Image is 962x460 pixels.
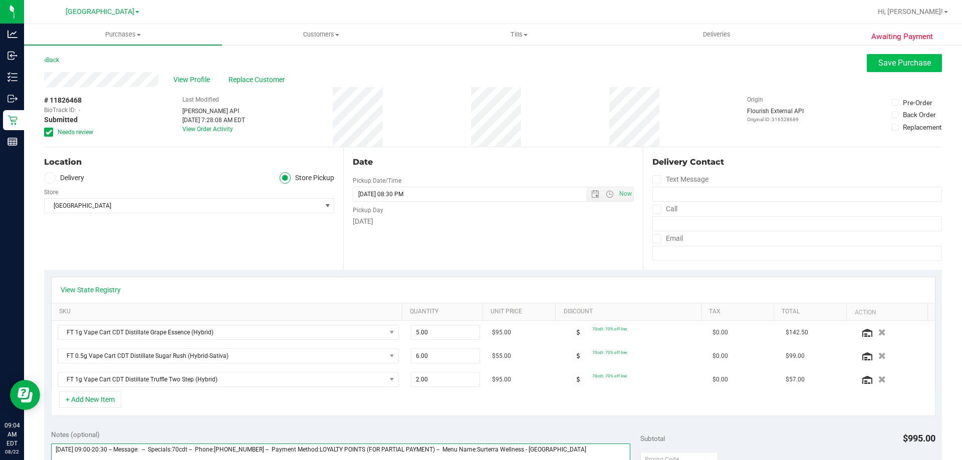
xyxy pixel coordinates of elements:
[411,372,480,386] input: 2.00
[617,187,634,201] span: Set Current date
[786,328,808,337] span: $142.50
[222,30,419,39] span: Customers
[24,24,222,45] a: Purchases
[411,325,480,339] input: 5.00
[8,72,18,82] inline-svg: Inventory
[8,29,18,39] inline-svg: Analytics
[44,172,84,184] label: Delivery
[353,176,401,185] label: Pickup Date/Time
[61,285,121,295] a: View State Registry
[410,308,479,316] a: Quantity
[173,75,213,85] span: View Profile
[44,106,76,115] span: BioTrack ID:
[689,30,744,39] span: Deliveries
[58,325,386,339] span: FT 1g Vape Cart CDT Distillate Grape Essence (Hybrid)
[228,75,289,85] span: Replace Customer
[709,308,770,316] a: Tax
[59,308,398,316] a: SKU
[222,24,420,45] a: Customers
[58,128,93,137] span: Needs review
[182,95,219,104] label: Last Modified
[8,137,18,147] inline-svg: Reports
[492,375,511,384] span: $95.00
[45,199,321,213] span: [GEOGRAPHIC_DATA]
[353,216,633,227] div: [DATE]
[182,116,245,125] div: [DATE] 7:28:08 AM EDT
[44,115,78,125] span: Submitted
[712,351,728,361] span: $0.00
[782,308,843,316] a: Total
[618,24,816,45] a: Deliveries
[58,372,386,386] span: FT 1g Vape Cart CDT Distillate Truffle Two Step (Hybrid)
[24,30,222,39] span: Purchases
[652,156,942,168] div: Delivery Contact
[586,190,603,198] span: Open the date view
[58,349,386,363] span: FT 0.5g Vape Cart CDT Distillate Sugar Rush (Hybrid-Sativa)
[353,156,633,168] div: Date
[411,349,480,363] input: 6.00
[786,375,805,384] span: $57.00
[747,95,763,104] label: Origin
[59,391,121,408] button: + Add New Item
[491,308,552,316] a: Unit Price
[66,8,134,16] span: [GEOGRAPHIC_DATA]
[492,351,511,361] span: $55.00
[786,351,805,361] span: $99.00
[712,328,728,337] span: $0.00
[878,58,931,68] span: Save Purchase
[420,24,618,45] a: Tills
[712,375,728,384] span: $0.00
[747,116,804,123] p: Original ID: 316528689
[182,126,233,133] a: View Order Activity
[592,373,627,378] span: 70cdt: 70% off line
[44,95,82,106] span: # 11826468
[79,106,80,115] span: -
[492,328,511,337] span: $95.00
[182,107,245,116] div: [PERSON_NAME] API
[58,372,399,387] span: NO DATA FOUND
[592,350,627,355] span: 70cdt: 70% off line
[903,122,941,132] div: Replacement
[903,110,936,120] div: Back Order
[652,231,683,246] label: Email
[564,308,697,316] a: Discount
[280,172,335,184] label: Store Pickup
[321,199,334,213] span: select
[10,380,40,410] iframe: Resource center
[5,448,20,455] p: 08/22
[867,54,942,72] button: Save Purchase
[51,430,100,438] span: Notes (optional)
[44,156,334,168] div: Location
[903,98,932,108] div: Pre-Order
[878,8,943,16] span: Hi, [PERSON_NAME]!
[747,107,804,123] div: Flourish External API
[592,326,627,331] span: 70cdt: 70% off line
[903,433,935,443] span: $995.00
[58,348,399,363] span: NO DATA FOUND
[652,187,942,202] input: Format: (999) 999-9999
[652,216,942,231] input: Format: (999) 999-9999
[8,115,18,125] inline-svg: Retail
[652,202,677,216] label: Call
[601,190,618,198] span: Open the time view
[353,206,383,215] label: Pickup Day
[5,421,20,448] p: 09:04 AM EDT
[871,31,933,43] span: Awaiting Payment
[8,94,18,104] inline-svg: Outbound
[8,51,18,61] inline-svg: Inbound
[44,188,58,197] label: Store
[44,57,59,64] a: Back
[652,172,708,187] label: Text Message
[640,434,665,442] span: Subtotal
[420,30,617,39] span: Tills
[846,303,927,321] th: Action
[58,325,399,340] span: NO DATA FOUND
